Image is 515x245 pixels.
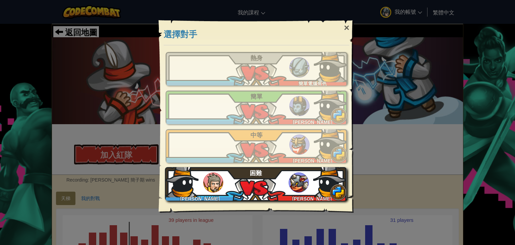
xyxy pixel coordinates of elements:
span: 簡單電腦角色 [298,81,327,86]
img: ogres_ladder_medium.png [289,135,309,155]
div: × [339,18,354,38]
img: +P1oqSZl0AwvUAAAAAElFTkSuQmCC [165,164,198,197]
img: ogres_ladder_easy.png [289,96,309,116]
span: 中等 [250,132,263,139]
img: +P1oqSZl0AwvUAAAAAElFTkSuQmCC [313,164,347,197]
img: ogres_ladder_hard.png [289,173,309,193]
span: [PERSON_NAME] [180,196,219,201]
span: [PERSON_NAME] [293,158,332,163]
span: [PERSON_NAME] [292,196,331,201]
a: [PERSON_NAME][PERSON_NAME] [166,167,347,201]
img: +P1oqSZl0AwvUAAAAAElFTkSuQmCC [314,49,347,82]
span: [PERSON_NAME] [293,119,332,125]
span: 熱身 [250,55,263,61]
span: 簡單 [250,93,263,100]
h3: 選擇對手 [164,30,349,39]
img: humans_ladder_hard.png [203,173,223,193]
a: 簡單電腦角色 [166,52,347,86]
img: ogres_ladder_tutorial.png [289,57,309,78]
img: +P1oqSZl0AwvUAAAAAElFTkSuQmCC [314,126,347,159]
a: [PERSON_NAME] [166,91,347,124]
span: 困難 [250,170,262,177]
img: +P1oqSZl0AwvUAAAAAElFTkSuQmCC [314,87,347,121]
a: [PERSON_NAME] [166,129,347,163]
